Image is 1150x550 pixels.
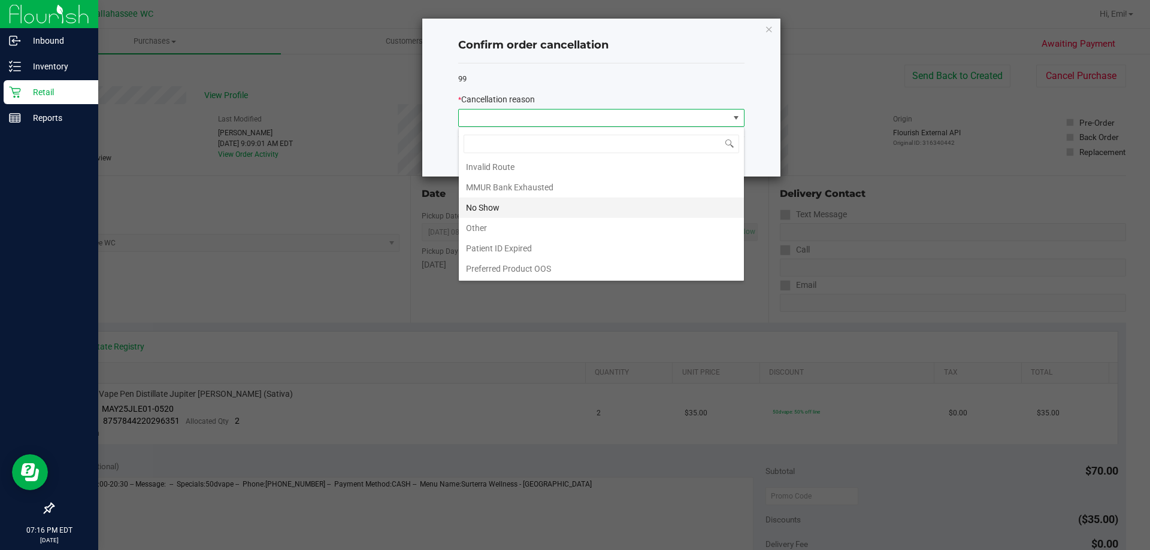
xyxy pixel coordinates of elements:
[459,259,744,279] li: Preferred Product OOS
[458,38,745,53] h4: Confirm order cancellation
[459,238,744,259] li: Patient ID Expired
[459,218,744,238] li: Other
[459,197,744,218] li: No Show
[765,22,773,36] button: Close
[459,177,744,197] li: MMUR Bank Exhausted
[459,157,744,177] li: Invalid Route
[461,95,535,104] span: Cancellation reason
[458,74,467,83] span: 99
[12,454,48,490] iframe: Resource center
